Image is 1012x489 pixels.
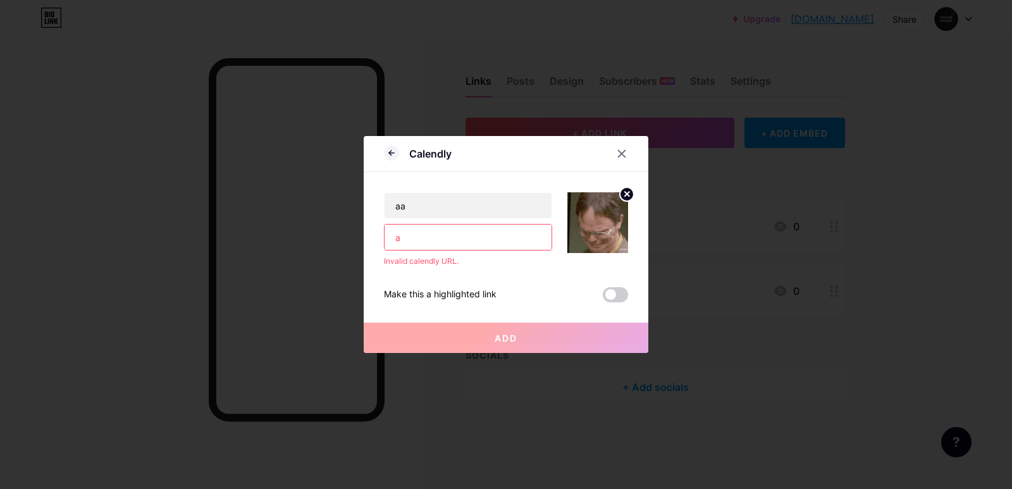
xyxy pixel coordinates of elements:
[495,333,517,344] span: Add
[385,193,552,218] input: Title
[385,225,552,250] input: URL
[384,256,552,267] div: Invalid calendly URL.
[409,146,452,161] div: Calendly
[364,323,648,353] button: Add
[384,287,497,302] div: Make this a highlighted link
[567,192,628,253] img: link_thumbnail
